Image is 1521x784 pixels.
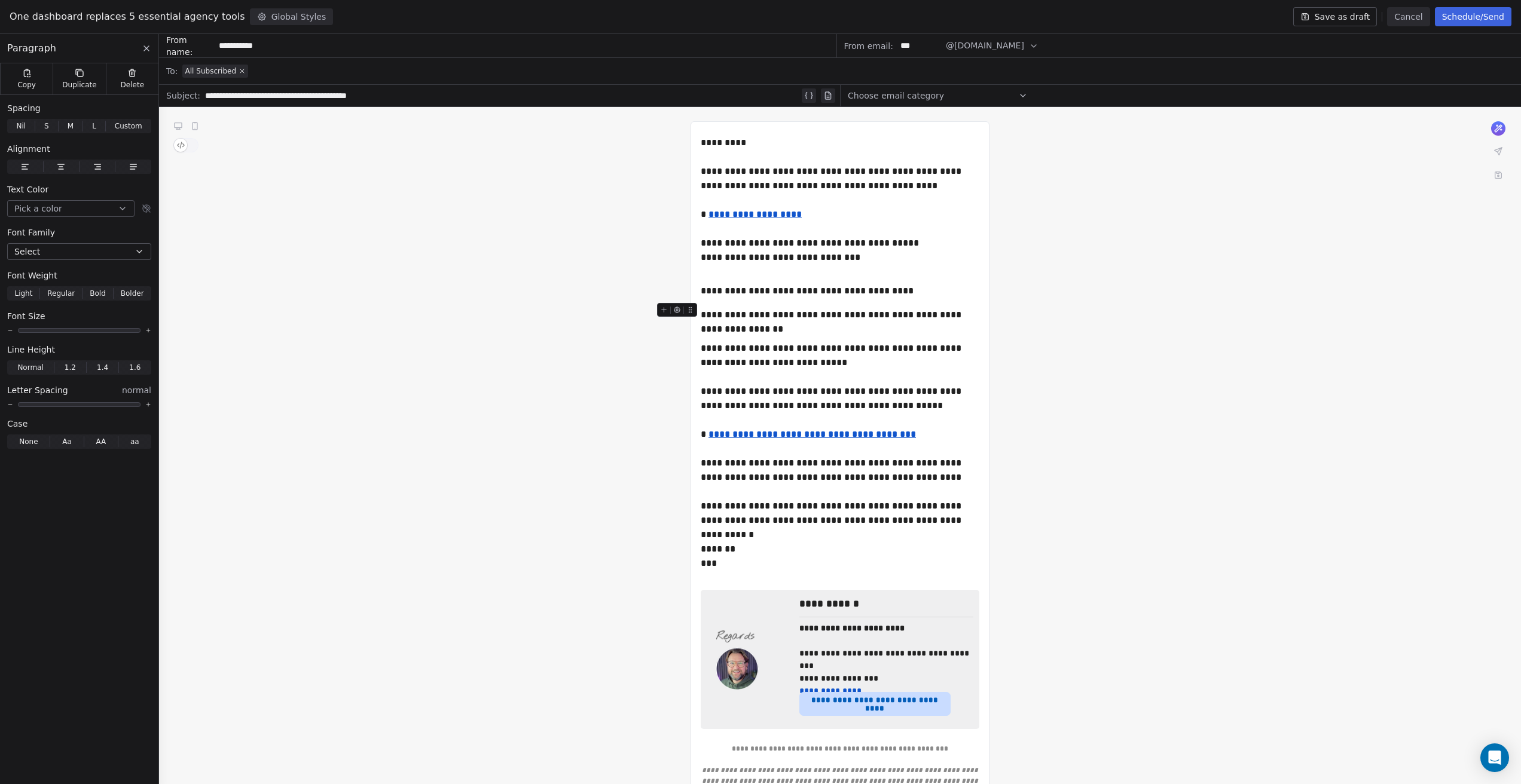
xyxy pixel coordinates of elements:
[946,39,1024,52] span: @[DOMAIN_NAME]
[121,80,145,90] span: Delete
[166,34,214,58] span: From name:
[90,288,106,299] span: Bold
[62,436,72,447] span: Aa
[250,8,334,25] button: Global Styles
[121,288,144,299] span: Bolder
[7,269,57,281] span: Font Weight
[17,80,36,90] span: Copy
[7,41,56,56] span: Paragraph
[19,436,38,447] span: None
[92,121,96,131] span: L
[1387,7,1430,26] button: Cancel
[7,226,55,238] span: Font Family
[17,362,43,373] span: Normal
[10,10,245,24] span: One dashboard replaces 5 essential agency tools
[7,102,41,114] span: Spacing
[14,288,32,299] span: Light
[844,40,893,52] span: From email:
[96,436,106,447] span: AA
[97,362,108,373] span: 1.4
[166,90,200,105] span: Subject:
[1480,743,1509,772] div: Open Intercom Messenger
[7,200,135,217] button: Pick a color
[7,183,48,195] span: Text Color
[1293,7,1378,26] button: Save as draft
[14,246,40,258] span: Select
[16,121,26,131] span: Nil
[1435,7,1511,26] button: Schedule/Send
[7,418,28,430] span: Case
[44,121,49,131] span: S
[185,66,236,76] span: All Subscribed
[7,384,68,396] span: Letter Spacing
[848,90,944,102] span: Choose email category
[7,344,55,356] span: Line Height
[129,362,141,373] span: 1.6
[7,310,45,322] span: Font Size
[65,362,76,373] span: 1.2
[47,288,75,299] span: Regular
[68,121,74,131] span: M
[115,121,142,131] span: Custom
[62,80,96,90] span: Duplicate
[166,65,178,77] span: To:
[122,384,151,396] span: normal
[130,436,139,447] span: aa
[7,143,50,155] span: Alignment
